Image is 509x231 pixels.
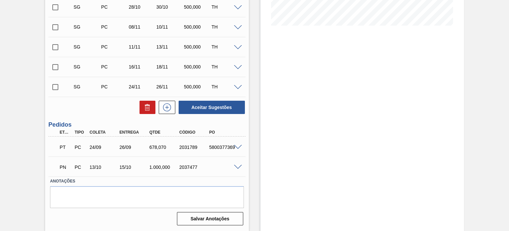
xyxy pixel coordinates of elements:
[72,44,102,50] div: Sugestão Criada
[88,130,121,135] div: Coleta
[58,140,73,155] div: Pedido em Trânsito
[148,165,181,170] div: 1.000,000
[99,64,130,69] div: Pedido de Compra
[72,24,102,30] div: Sugestão Criada
[118,165,151,170] div: 15/10/2025
[210,64,240,69] div: TH
[58,130,73,135] div: Etapa
[182,84,212,89] div: 500,000
[155,4,185,10] div: 30/10/2025
[99,84,130,89] div: Pedido de Compra
[72,64,102,69] div: Sugestão Criada
[148,130,181,135] div: Qtde
[207,145,240,150] div: 5800377369
[175,100,246,115] div: Aceitar Sugestões
[99,24,130,30] div: Pedido de Compra
[127,4,157,10] div: 28/10/2025
[88,145,121,150] div: 24/09/2025
[182,44,212,50] div: 500,000
[182,4,212,10] div: 500,000
[60,165,71,170] p: PN
[210,24,240,30] div: TH
[136,101,155,114] div: Excluir Sugestões
[73,165,88,170] div: Pedido de Compra
[207,130,240,135] div: PO
[48,121,245,128] h3: Pedidos
[179,101,245,114] button: Aceitar Sugestões
[210,4,240,10] div: TH
[182,24,212,30] div: 500,000
[178,145,210,150] div: 2031789
[60,145,71,150] p: PT
[50,176,244,186] label: Anotações
[155,84,185,89] div: 26/11/2025
[148,145,181,150] div: 678,070
[127,64,157,69] div: 16/11/2025
[99,4,130,10] div: Pedido de Compra
[72,4,102,10] div: Sugestão Criada
[99,44,130,50] div: Pedido de Compra
[155,64,185,69] div: 18/11/2025
[88,165,121,170] div: 13/10/2025
[73,145,88,150] div: Pedido de Compra
[178,165,210,170] div: 2037477
[73,130,88,135] div: Tipo
[210,44,240,50] div: TH
[118,130,151,135] div: Entrega
[155,24,185,30] div: 10/11/2025
[127,24,157,30] div: 08/11/2025
[178,130,210,135] div: Código
[118,145,151,150] div: 26/09/2025
[155,44,185,50] div: 13/11/2025
[72,84,102,89] div: Sugestão Criada
[127,44,157,50] div: 11/11/2025
[182,64,212,69] div: 500,000
[177,212,243,225] button: Salvar Anotações
[58,160,73,174] div: Pedido em Negociação
[155,101,175,114] div: Nova sugestão
[210,84,240,89] div: TH
[127,84,157,89] div: 24/11/2025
